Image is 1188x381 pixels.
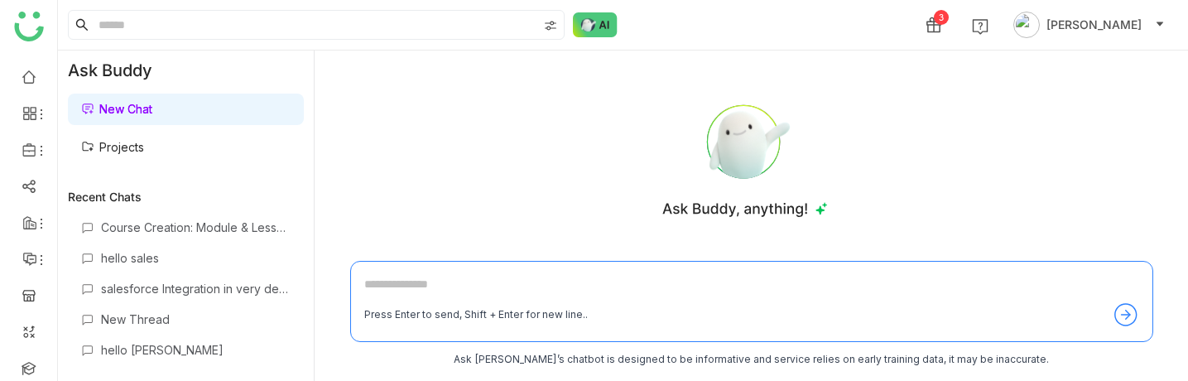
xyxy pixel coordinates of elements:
[101,251,291,265] div: hello sales
[101,343,291,357] div: hello [PERSON_NAME]
[14,12,44,41] img: logo
[934,10,949,25] div: 3
[1046,16,1142,34] span: [PERSON_NAME]
[1013,12,1040,38] img: avatar
[68,190,304,204] div: Recent Chats
[101,220,291,234] div: Course Creation: Module & Lessons
[364,307,588,323] div: Press Enter to send, Shift + Enter for new line..
[81,140,144,154] a: Projects
[101,312,291,326] div: New Thread
[544,19,557,32] img: search-type.svg
[1010,12,1168,38] button: [PERSON_NAME]
[972,18,988,35] img: help.svg
[350,352,1153,368] div: Ask [PERSON_NAME]’s chatbot is designed to be informative and service relies on early training da...
[81,102,152,116] a: New Chat
[58,51,314,90] div: Ask Buddy
[573,12,618,37] img: ask-buddy-normal.svg
[101,282,291,296] div: salesforce Integration in very detail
